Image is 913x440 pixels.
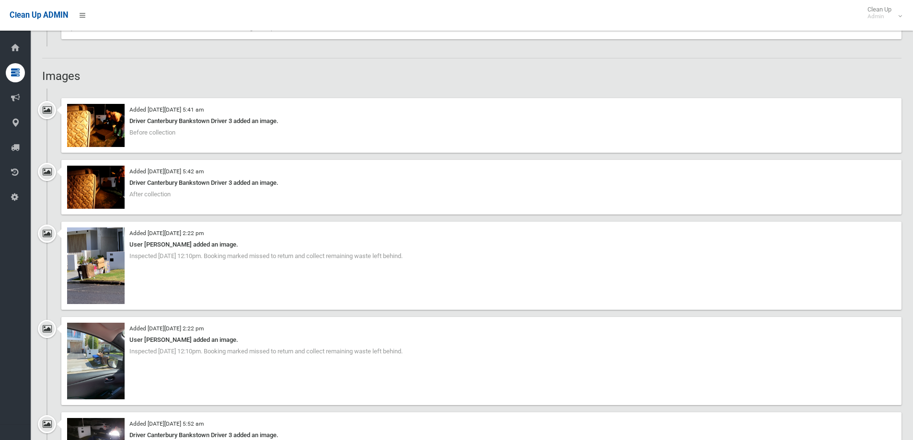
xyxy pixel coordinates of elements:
[67,323,125,399] img: IMG_3357.JPG
[67,177,896,189] div: Driver Canterbury Bankstown Driver 3 added an image.
[42,70,901,82] h2: Images
[129,106,204,113] small: Added [DATE][DATE] 5:41 am
[867,13,891,20] small: Admin
[129,230,204,237] small: Added [DATE][DATE] 2:22 pm
[129,325,204,332] small: Added [DATE][DATE] 2:22 pm
[129,129,175,136] span: Before collection
[67,239,896,250] div: User [PERSON_NAME] added an image.
[863,6,901,20] span: Clean Up
[67,166,125,209] img: 2025-08-1405.41.44367160473861095123.jpg
[67,227,125,304] img: IMG_3356.JPG
[67,104,125,147] img: 2025-08-1405.41.35454225212224824571.jpg
[10,11,68,20] span: Clean Up ADMIN
[129,168,204,175] small: Added [DATE][DATE] 5:42 am
[129,252,403,259] span: Inspected [DATE] 12:10pm. Booking marked missed to return and collect remaining waste left behind.
[129,191,171,198] span: After collection
[129,420,204,427] small: Added [DATE][DATE] 5:52 am
[67,334,896,346] div: User [PERSON_NAME] added an image.
[67,115,896,127] div: Driver Canterbury Bankstown Driver 3 added an image.
[129,348,403,355] span: Inspected [DATE] 12:10pm. Booking marked missed to return and collect remaining waste left behind.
